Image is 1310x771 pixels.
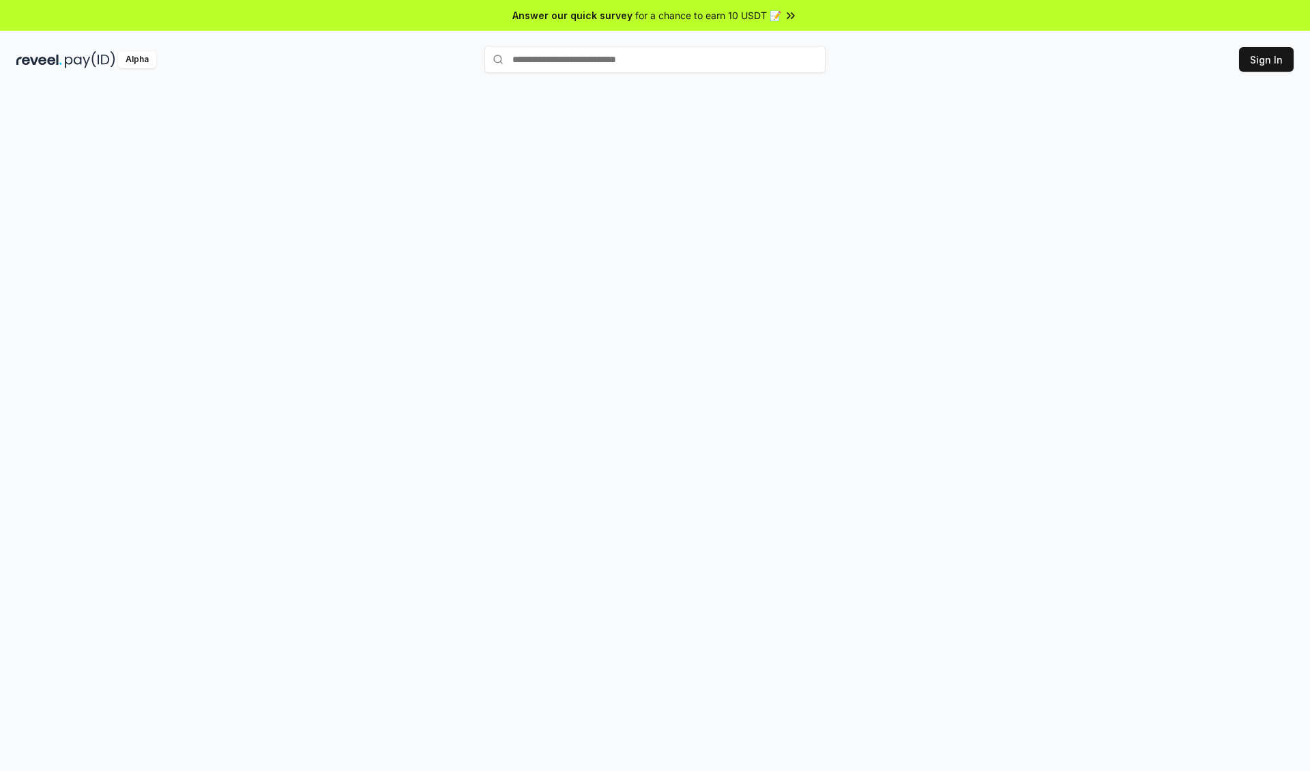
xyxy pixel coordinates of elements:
img: reveel_dark [16,51,62,68]
span: Answer our quick survey [512,8,632,23]
div: Alpha [118,51,156,68]
button: Sign In [1239,47,1294,72]
span: for a chance to earn 10 USDT 📝 [635,8,781,23]
img: pay_id [65,51,115,68]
